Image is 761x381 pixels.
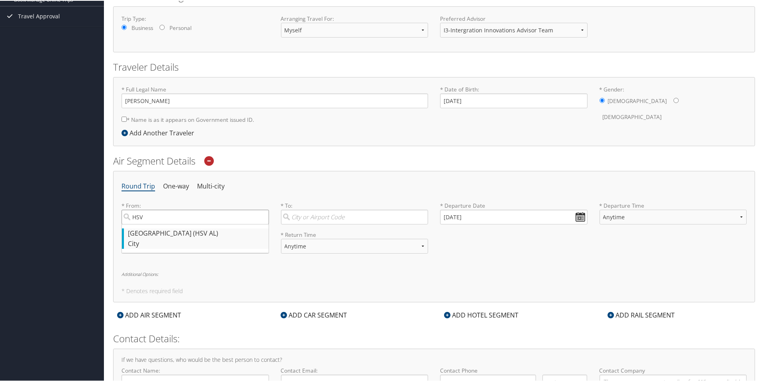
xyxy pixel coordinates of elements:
label: * Gender: [600,85,747,124]
h2: Traveler Details [113,60,755,73]
label: * From: [122,201,269,224]
label: Personal [169,23,191,31]
label: [DEMOGRAPHIC_DATA] [603,109,662,124]
label: Business [131,23,153,31]
label: * Full Legal Name [122,85,428,107]
input: * Gender:[DEMOGRAPHIC_DATA][DEMOGRAPHIC_DATA] [600,97,605,102]
h5: * Denotes required field [122,288,747,293]
label: Trip Type: [122,14,269,22]
li: Round Trip [122,179,155,193]
h2: Air Segment Details [113,153,755,167]
label: * Departure Time [600,201,747,230]
h2: Contact Details: [113,331,755,345]
div: City [128,238,265,248]
h4: If we have questions, who would be the best person to contact? [122,356,747,362]
input: [GEOGRAPHIC_DATA] (HSV AL)City [122,209,269,224]
label: * Name is as it appears on Government issued ID. [122,111,254,126]
div: ADD CAR SEGMENT [277,310,351,319]
input: * Full Legal Name [122,93,428,107]
span: Travel Approval [18,6,60,26]
input: City or Airport Code [281,209,428,224]
h6: Additional Options: [122,271,747,276]
label: * To: [281,201,428,224]
label: Arranging Travel For: [281,14,428,22]
div: ADD RAIL SEGMENT [604,310,679,319]
label: [DEMOGRAPHIC_DATA] [608,93,667,108]
li: Multi-city [197,179,225,193]
li: One-way [163,179,189,193]
label: * Return Time [281,230,428,238]
label: * Departure Date [440,201,588,209]
label: * Date of Birth: [440,85,588,107]
input: * Name is as it appears on Government issued ID. [122,116,127,121]
div: [GEOGRAPHIC_DATA] (HSV AL) [128,228,265,238]
label: Contact Phone [440,366,588,374]
div: ADD HOTEL SEGMENT [440,310,522,319]
label: Preferred Advisor [440,14,588,22]
input: * Date of Birth: [440,93,588,107]
input: * Gender:[DEMOGRAPHIC_DATA][DEMOGRAPHIC_DATA] [673,97,679,102]
div: ADD AIR SEGMENT [113,310,185,319]
input: MM/DD/YYYY [440,209,588,224]
div: Add Another Traveler [122,127,198,137]
select: * Departure Time [600,209,747,224]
